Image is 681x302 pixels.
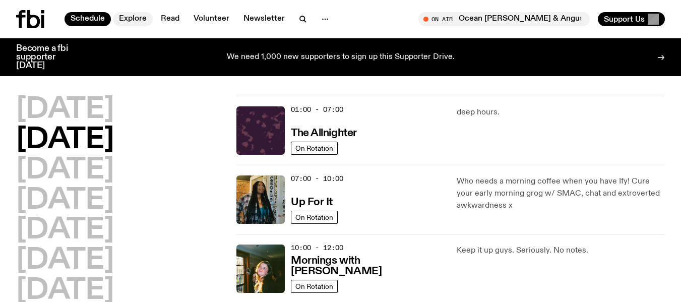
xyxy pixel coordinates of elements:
[291,128,357,139] h3: The Allnighter
[291,142,338,155] a: On Rotation
[113,12,153,26] a: Explore
[291,256,445,277] h3: Mornings with [PERSON_NAME]
[16,96,114,124] button: [DATE]
[291,195,333,208] a: Up For It
[295,282,333,290] span: On Rotation
[188,12,235,26] a: Volunteer
[16,216,114,245] button: [DATE]
[16,187,114,215] button: [DATE]
[16,247,114,275] button: [DATE]
[16,156,114,185] button: [DATE]
[155,12,185,26] a: Read
[457,175,665,212] p: Who needs a morning coffee when you have Ify! Cure your early morning grog w/ SMAC, chat and extr...
[291,174,343,184] span: 07:00 - 10:00
[237,12,291,26] a: Newsletter
[236,175,285,224] img: Ify - a Brown Skin girl with black braided twists, looking up to the side with her tongue stickin...
[291,105,343,114] span: 01:00 - 07:00
[16,126,114,154] button: [DATE]
[291,211,338,224] a: On Rotation
[604,15,645,24] span: Support Us
[295,144,333,152] span: On Rotation
[598,12,665,26] button: Support Us
[236,245,285,293] img: Freya smiles coyly as she poses for the image.
[16,44,81,70] h3: Become a fbi supporter [DATE]
[291,197,333,208] h3: Up For It
[457,106,665,118] p: deep hours.
[65,12,111,26] a: Schedule
[227,53,455,62] p: We need 1,000 new supporters to sign up this Supporter Drive.
[457,245,665,257] p: Keep it up guys. Seriously. No notes.
[291,254,445,277] a: Mornings with [PERSON_NAME]
[295,213,333,221] span: On Rotation
[291,243,343,253] span: 10:00 - 12:00
[291,280,338,293] a: On Rotation
[291,126,357,139] a: The Allnighter
[418,12,590,26] button: On AirOcean [PERSON_NAME] & Angus x [DATE] Arvos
